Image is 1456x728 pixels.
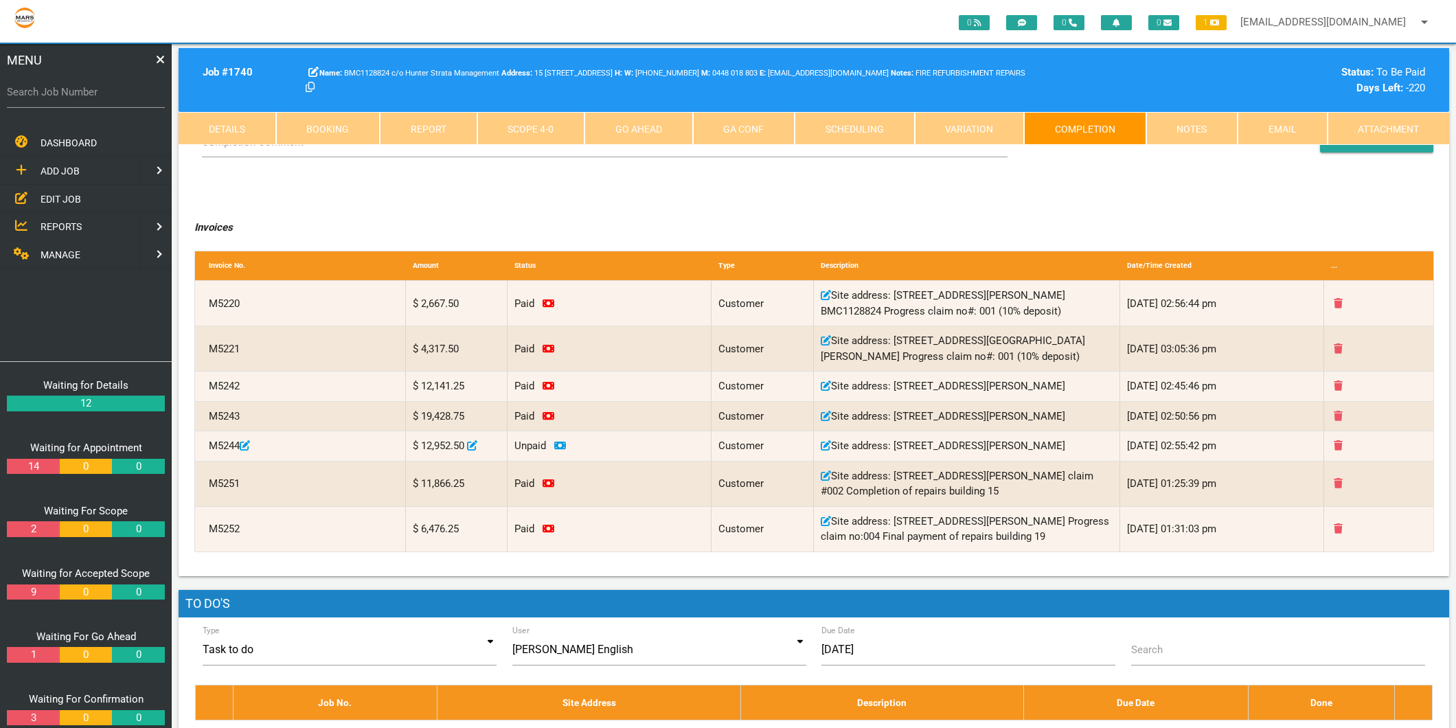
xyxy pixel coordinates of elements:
[712,462,814,506] div: Customer
[41,166,80,177] span: ADD JOB
[821,624,855,637] label: Due Date
[814,251,1120,281] div: Description
[795,112,915,145] a: Scheduling
[712,251,814,281] div: Type
[112,584,164,600] a: 0
[406,372,508,401] div: $ 12,141.25
[584,112,693,145] a: Go Ahead
[477,112,585,145] a: Scope 4-0
[712,281,814,326] div: Customer
[7,396,165,411] a: 12
[814,431,1120,461] div: Site address: [STREET_ADDRESS][PERSON_NAME]
[1324,251,1426,281] div: ...
[543,297,554,310] a: Click to remove payment
[202,251,406,281] div: Invoice No.
[202,431,406,461] div: M5244
[543,523,554,535] a: Click to remove payment
[543,477,554,490] a: Click to remove payment
[202,507,406,551] div: M5252
[1120,462,1324,506] div: [DATE] 01:25:39 pm
[814,507,1120,551] div: Site address: [STREET_ADDRESS][PERSON_NAME] Progress claim no:004 Final payment of repairs buildi...
[1120,402,1324,431] div: [DATE] 02:50:56 pm
[406,507,508,551] div: $ 6,476.25
[1196,15,1227,30] span: 1
[712,507,814,551] div: Customer
[306,82,315,94] a: Click here copy customer information.
[202,372,406,401] div: M5242
[959,15,990,30] span: 0
[406,462,508,506] div: $ 11,866.25
[712,372,814,401] div: Customer
[41,193,81,204] span: EDIT JOB
[406,326,508,371] div: $ 4,317.50
[276,112,380,145] a: Booking
[380,112,477,145] a: Report
[1120,507,1324,551] div: [DATE] 01:31:03 pm
[1120,326,1324,371] div: [DATE] 03:05:36 pm
[60,521,112,537] a: 0
[202,326,406,371] div: M5221
[615,69,622,78] b: H:
[30,442,142,454] a: Waiting for Appointment
[203,624,220,637] label: Type
[406,281,508,326] div: $ 2,667.50
[1120,431,1324,461] div: [DATE] 02:55:42 pm
[203,66,253,78] b: Job # 1740
[508,251,712,281] div: Status
[406,402,508,431] div: $ 19,428.75
[319,69,499,78] span: BMC1128824 c/o Hunter Strata Management
[543,380,554,392] a: Click to remove payment
[44,505,128,517] a: Waiting For Scope
[501,69,613,78] span: 15 [STREET_ADDRESS]
[112,710,164,726] a: 0
[1238,112,1328,145] a: Email
[512,624,530,637] label: User
[514,523,534,535] span: Invoice paid on 07/08/2025
[406,431,508,461] div: $ 12,952.50
[112,459,164,475] a: 0
[814,281,1120,326] div: Site address: [STREET_ADDRESS][PERSON_NAME] BMC1128824 Progress claim no#: 001 (10% deposit)
[437,685,741,720] th: Site Address
[60,459,112,475] a: 0
[701,69,758,78] span: Aaron Abela
[814,326,1120,371] div: Site address: [STREET_ADDRESS][GEOGRAPHIC_DATA][PERSON_NAME] Progress claim no#: 001 (10% deposit)
[179,590,1449,617] h1: To Do's
[514,440,546,452] span: Unpaid
[712,402,814,431] div: Customer
[760,69,766,78] b: E:
[693,112,795,145] a: GA Conf
[7,84,165,100] label: Search Job Number
[112,647,164,663] a: 0
[406,251,508,281] div: Amount
[624,69,633,78] b: W:
[319,69,342,78] b: Name:
[194,221,233,234] i: Invoices
[1148,15,1179,30] span: 0
[760,69,889,78] span: [EMAIL_ADDRESS][DOMAIN_NAME]
[7,521,59,537] a: 2
[29,693,144,705] a: Waiting For Confirmation
[1024,112,1146,145] a: Completion
[514,477,534,490] span: Invoice paid on 07/08/2025
[202,281,406,326] div: M5220
[7,459,59,475] a: 14
[1120,251,1324,281] div: Date/Time Created
[43,379,128,391] a: Waiting for Details
[701,69,710,78] b: M:
[7,584,59,600] a: 9
[514,410,534,422] span: Invoice paid on 01/07/2025
[7,51,42,69] span: MENU
[41,249,80,260] span: MANAGE
[514,297,534,310] span: Invoice paid on 24/04/2025
[112,521,164,537] a: 0
[202,462,406,506] div: M5251
[891,69,1025,78] span: FIRE REFURBISHMENT REPAIRS
[712,326,814,371] div: Customer
[1356,82,1403,94] b: Days Left:
[814,462,1120,506] div: Site address: [STREET_ADDRESS][PERSON_NAME] claim #002 Completion of repairs building 15
[1120,281,1324,326] div: [DATE] 02:56:44 pm
[7,647,59,663] a: 1
[22,567,150,580] a: Waiting for Accepted Scope
[1131,65,1425,95] div: To Be Paid -220
[1328,112,1450,145] a: Attachment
